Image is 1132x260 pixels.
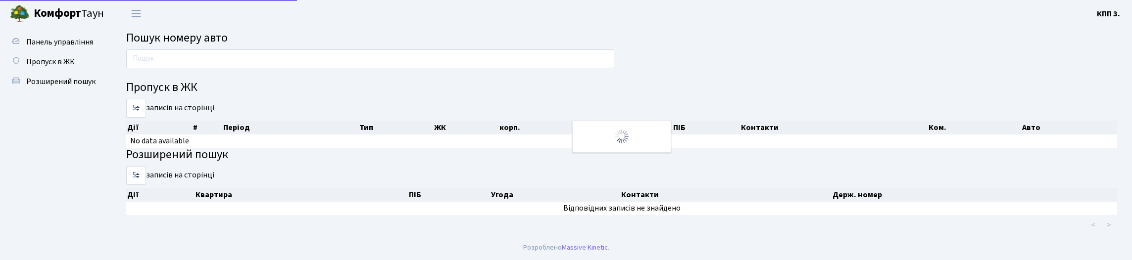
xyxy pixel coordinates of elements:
[126,49,614,68] input: Пошук
[5,72,104,91] a: Розширений пошук
[408,188,490,202] th: ПІБ
[126,121,192,134] th: Дії
[5,32,104,52] a: Панель управління
[1097,8,1120,19] b: КПП 3.
[34,5,81,21] b: Комфорт
[195,188,408,202] th: Квартира
[126,29,228,46] span: Пошук номеру авто
[620,188,831,202] th: Контакти
[126,166,146,185] select: записів на сторінці
[498,121,606,134] th: корп.
[562,242,608,253] a: Massive Kinetic
[740,121,928,134] th: Контакти
[490,188,621,202] th: Угода
[358,121,433,134] th: Тип
[126,99,146,118] select: записів на сторінці
[26,76,96,87] span: Розширений пошук
[192,121,223,134] th: #
[832,188,1117,202] th: Держ. номер
[126,134,1117,148] td: No data available
[1097,8,1120,20] a: КПП 3.
[928,121,1021,134] th: Ком.
[672,121,740,134] th: ПІБ
[10,4,30,24] img: logo.png
[126,99,214,118] label: записів на сторінці
[222,121,358,134] th: Період
[126,188,195,202] th: Дії
[26,56,75,67] span: Пропуск в ЖК
[126,166,214,185] label: записів на сторінці
[26,37,93,47] span: Панель управління
[1021,121,1117,134] th: Авто
[126,148,1117,162] h4: Розширений пошук
[5,52,104,72] a: Пропуск в ЖК
[126,202,1117,215] td: Відповідних записів не знайдено
[614,129,630,144] img: Обробка...
[124,5,148,22] button: Переключити навігацію
[523,242,609,253] div: Розроблено .
[433,121,499,134] th: ЖК
[126,81,1117,95] h4: Пропуск в ЖК
[34,5,104,22] span: Таун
